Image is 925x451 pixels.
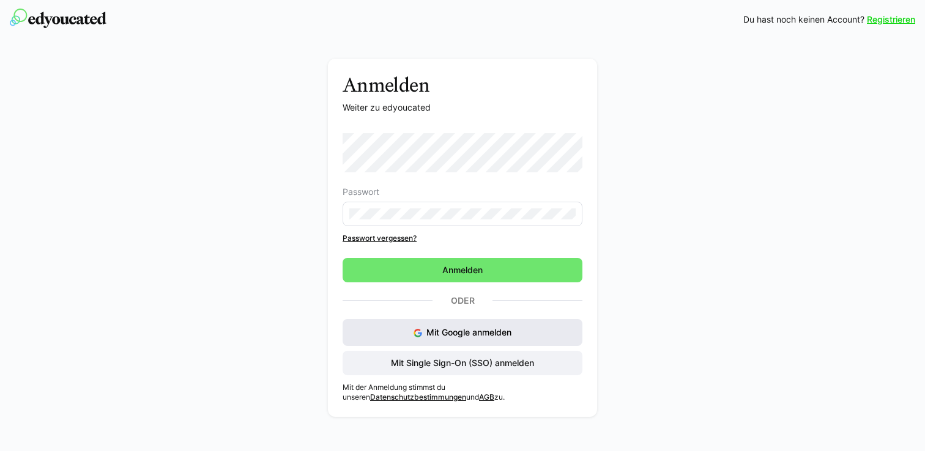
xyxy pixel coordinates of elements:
[343,258,582,282] button: Anmelden
[343,187,379,197] span: Passwort
[743,13,864,26] span: Du hast noch keinen Account?
[343,233,582,243] a: Passwort vergessen?
[479,392,494,402] a: AGB
[343,351,582,375] button: Mit Single Sign-On (SSO) anmelden
[433,292,492,309] p: Oder
[343,319,582,346] button: Mit Google anmelden
[389,357,536,369] span: Mit Single Sign-On (SSO) anmelden
[440,264,485,276] span: Anmelden
[343,73,582,97] h3: Anmelden
[867,13,915,26] a: Registrieren
[10,9,106,28] img: edyoucated
[343,383,582,402] p: Mit der Anmeldung stimmst du unseren und zu.
[343,101,582,114] p: Weiter zu edyoucated
[370,392,466,402] a: Datenschutzbestimmungen
[426,327,511,337] span: Mit Google anmelden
